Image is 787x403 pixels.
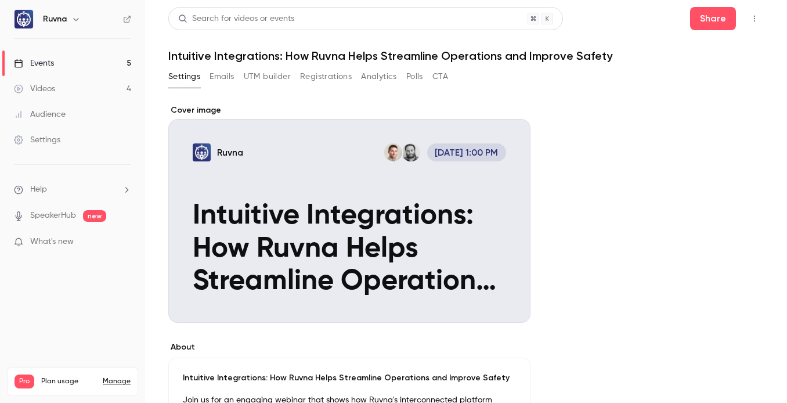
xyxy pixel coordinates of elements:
div: Events [14,57,54,69]
li: help-dropdown-opener [14,183,131,196]
section: Cover image [168,105,530,323]
iframe: Noticeable Trigger [117,237,131,247]
button: Polls [406,67,423,86]
a: Manage [103,377,131,386]
div: Search for videos or events [178,13,294,25]
p: Intuitive Integrations: How Ruvna Helps Streamline Operations and Improve Safety [183,372,516,384]
span: What's new [30,236,74,248]
label: About [168,341,530,353]
button: CTA [432,67,448,86]
span: Pro [15,375,34,388]
span: Plan usage [41,377,96,386]
span: new [83,210,106,222]
div: Settings [14,134,60,146]
button: Emails [210,67,234,86]
button: Analytics [361,67,397,86]
label: Cover image [168,105,530,116]
span: Help [30,183,47,196]
div: Videos [14,83,55,95]
button: Registrations [300,67,352,86]
button: Share [690,7,736,30]
button: Settings [168,67,200,86]
img: Ruvna [15,10,33,28]
div: Audience [14,109,66,120]
a: SpeakerHub [30,210,76,222]
h1: Intuitive Integrations: How Ruvna Helps Streamline Operations and Improve Safety [168,49,764,63]
button: UTM builder [244,67,291,86]
h6: Ruvna [43,13,67,25]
